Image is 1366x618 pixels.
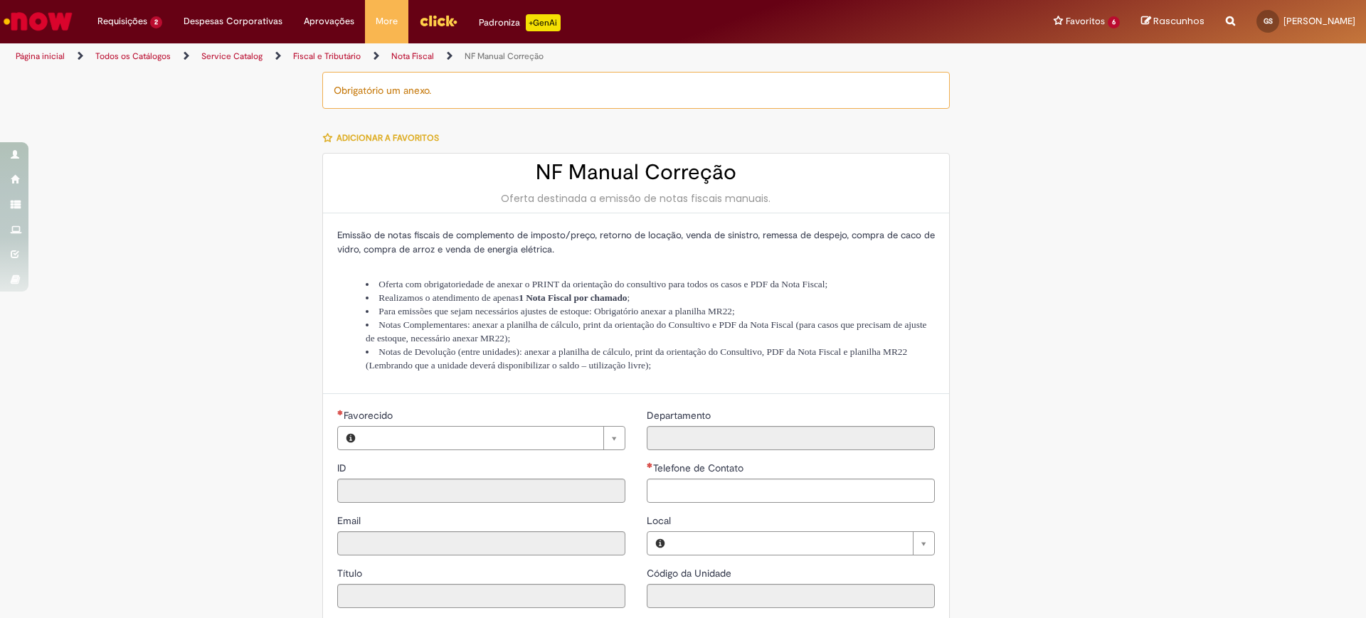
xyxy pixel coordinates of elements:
[16,50,65,62] a: Página inicial
[647,584,935,608] input: Código da Unidade
[97,14,147,28] span: Requisições
[647,514,674,527] span: Local
[647,566,734,580] label: Somente leitura - Código da Unidade
[1066,14,1105,28] span: Favoritos
[378,292,630,303] span: Realizamos o atendimento de apenas ;
[95,50,171,62] a: Todos os Catálogos
[378,279,827,289] span: Oferta com obrigatoriedade de anexar o PRINT da orientação do consultivo para todos os casos e PD...
[647,462,653,468] span: Obrigatório Preenchido
[337,513,364,528] label: Somente leitura - Email
[526,14,561,31] p: +GenAi
[647,567,734,580] span: Somente leitura - Código da Unidade
[337,191,935,206] div: Oferta destinada a emissão de notas fiscais manuais.
[337,461,349,475] label: Somente leitura - ID
[647,426,935,450] input: Departamento
[337,567,365,580] span: Somente leitura - Título
[150,16,162,28] span: 2
[337,566,365,580] label: Somente leitura - Título
[391,50,434,62] a: Nota Fiscal
[647,409,714,422] span: Somente leitura - Departamento
[1264,16,1273,26] span: GS
[338,427,364,449] button: Favorecido, Visualizar este registro
[304,14,354,28] span: Aprovações
[337,514,364,527] span: Somente leitura - Email
[364,427,625,449] a: Limpar campo Favorecido
[519,292,627,303] strong: 1 Nota Fiscal por chamado
[376,14,398,28] span: More
[653,462,746,474] span: Telefone de Contato
[1108,16,1120,28] span: 6
[337,584,625,608] input: Título
[465,50,544,62] a: NF Manual Correção
[1141,15,1204,28] a: Rascunhos
[419,10,457,31] img: click_logo_yellow_360x200.png
[322,123,447,153] button: Adicionar a Favoritos
[201,50,263,62] a: Service Catalog
[11,43,900,70] ul: Trilhas de página
[366,346,907,371] span: Notas de Devolução (entre unidades): anexar a planilha de cálculo, print da orientação do Consult...
[322,72,950,109] div: Obrigatório um anexo.
[378,306,734,316] span: Para emissões que sejam necessários ajustes de estoque: Obrigatório anexar a planilha MR22;
[337,132,439,144] span: Adicionar a Favoritos
[293,50,361,62] a: Fiscal e Tributário
[647,408,714,422] label: Somente leitura - Departamento
[337,161,935,184] h2: NF Manual Correção
[647,532,673,555] button: Local, Visualizar este registro
[184,14,282,28] span: Despesas Corporativas
[366,319,927,343] span: Notas Complementares: anexar a planilha de cálculo, print da orientação do Consultivo e PDF da No...
[1283,15,1355,27] span: [PERSON_NAME]
[337,479,625,503] input: ID
[1,7,75,36] img: ServiceNow
[337,531,625,555] input: Email
[337,229,935,255] span: Emissão de notas fiscais de complemento de imposto/preço, retorno de locação, venda de sinistro, ...
[337,410,344,415] span: Necessários
[647,479,935,503] input: Telefone de Contato
[344,409,396,422] span: Necessários - Favorecido
[337,462,349,474] span: Somente leitura - ID
[1153,14,1204,28] span: Rascunhos
[479,14,561,31] div: Padroniza
[673,532,934,555] a: Limpar campo Local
